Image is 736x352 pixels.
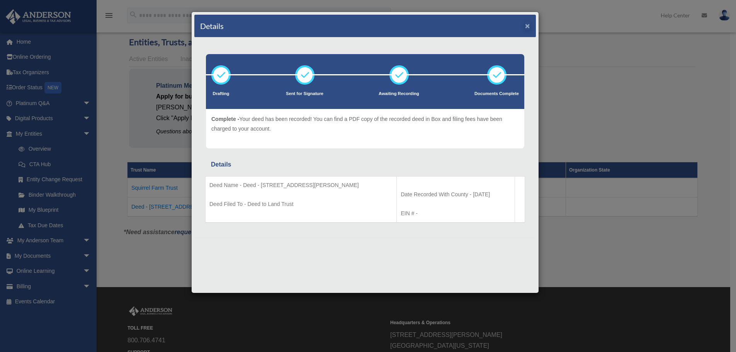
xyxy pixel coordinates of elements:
p: EIN # - [401,209,511,218]
span: Complete - [211,116,239,122]
h4: Details [200,20,224,31]
div: Details [211,159,519,170]
p: Deed Filed To - Deed to Land Trust [209,199,393,209]
p: Your deed has been recorded! You can find a PDF copy of the recorded deed in Box and filing fees ... [211,114,519,133]
p: Deed Name - Deed - [STREET_ADDRESS][PERSON_NAME] [209,180,393,190]
p: Sent for Signature [286,90,323,98]
p: Documents Complete [474,90,519,98]
p: Awaiting Recording [379,90,419,98]
p: Date Recorded With County - [DATE] [401,190,511,199]
button: × [525,22,530,30]
p: Drafting [211,90,231,98]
